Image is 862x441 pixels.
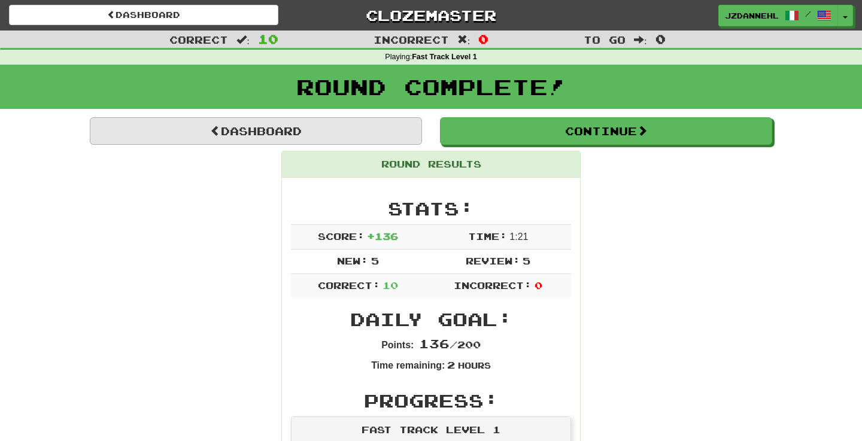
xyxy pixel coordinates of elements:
[509,232,528,242] span: 1 : 21
[584,34,626,45] span: To go
[458,360,491,370] small: Hours
[454,279,532,291] span: Incorrect:
[318,279,380,291] span: Correct:
[291,309,571,329] h2: Daily Goal:
[318,230,365,242] span: Score:
[725,10,779,21] span: jzdannehl
[718,5,838,26] a: jzdannehl /
[9,5,278,25] a: Dashboard
[367,230,398,242] span: + 136
[523,255,530,266] span: 5
[468,230,507,242] span: Time:
[383,279,398,291] span: 10
[457,35,471,45] span: :
[419,339,481,350] span: / 200
[169,34,228,45] span: Correct
[535,279,542,291] span: 0
[805,10,811,18] span: /
[634,35,647,45] span: :
[337,255,368,266] span: New:
[440,117,772,145] button: Continue
[478,32,488,46] span: 0
[371,360,445,370] strong: Time remaining:
[282,151,580,178] div: Round Results
[655,32,666,46] span: 0
[374,34,449,45] span: Incorrect
[412,53,477,61] strong: Fast Track Level 1
[291,391,571,410] h2: Progress:
[447,359,455,370] span: 2
[296,5,566,26] a: Clozemaster
[381,340,414,350] strong: Points:
[90,117,422,145] a: Dashboard
[371,255,379,266] span: 5
[258,32,278,46] span: 10
[236,35,250,45] span: :
[4,75,858,99] h1: Round Complete!
[466,255,520,266] span: Review:
[419,336,450,351] span: 136
[291,199,571,218] h2: Stats:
